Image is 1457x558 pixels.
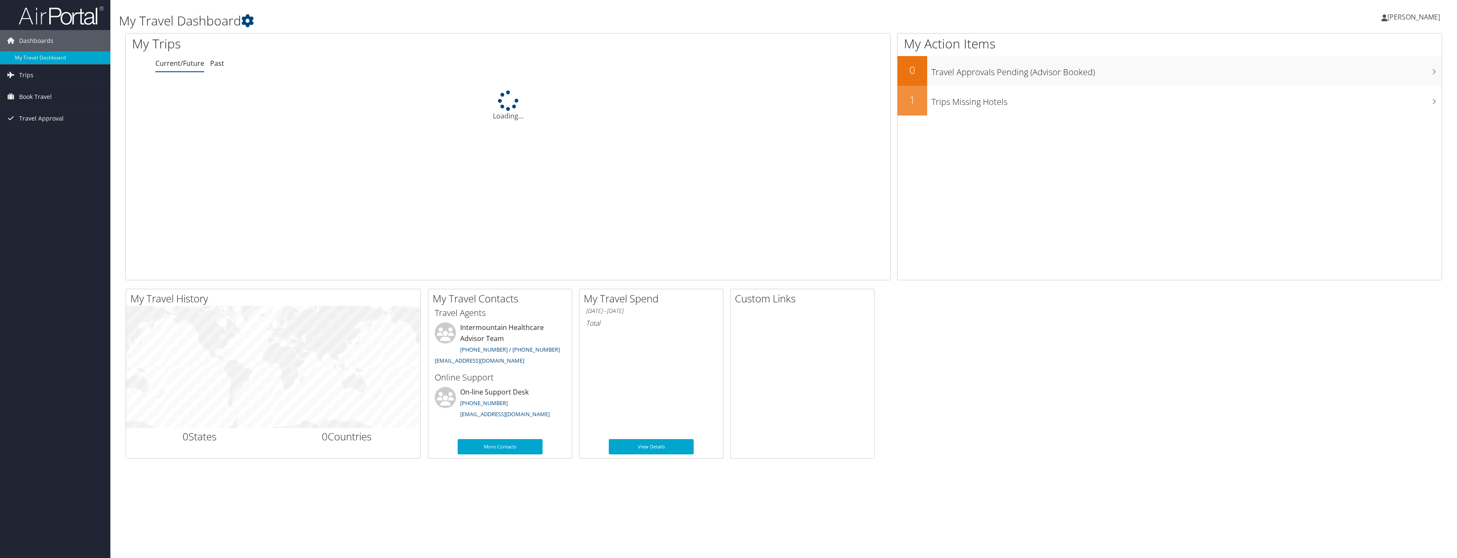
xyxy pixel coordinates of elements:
a: [PHONE_NUMBER] [460,399,508,407]
a: 0Travel Approvals Pending (Advisor Booked) [897,56,1442,86]
div: Loading... [126,90,890,121]
li: Intermountain Healthcare Advisor Team [430,322,570,368]
h6: [DATE] - [DATE] [586,307,717,315]
h1: My Travel Dashboard [119,12,1005,30]
h3: Online Support [435,372,565,383]
h2: Custom Links [735,291,874,306]
h2: Countries [280,429,414,444]
a: [EMAIL_ADDRESS][DOMAIN_NAME] [460,410,550,418]
h2: States [132,429,267,444]
h1: My Trips [132,35,565,53]
a: [PERSON_NAME] [1381,4,1449,30]
a: 1Trips Missing Hotels [897,86,1442,116]
a: View Details [609,439,694,454]
span: Travel Approval [19,108,64,129]
span: [PERSON_NAME] [1387,12,1440,22]
h2: My Travel History [130,291,420,306]
h3: Travel Agents [435,307,565,319]
h2: My Travel Contacts [433,291,572,306]
li: On-line Support Desk [430,387,570,422]
a: [PHONE_NUMBER] / [PHONE_NUMBER] [460,346,560,353]
h3: Travel Approvals Pending (Advisor Booked) [931,62,1442,78]
img: airportal-logo.png [19,6,104,25]
span: 0 [183,429,188,443]
a: [EMAIL_ADDRESS][DOMAIN_NAME] [435,357,524,364]
h2: My Travel Spend [584,291,723,306]
h2: 1 [897,93,927,107]
h6: Total [586,318,717,328]
a: Current/Future [155,59,204,68]
span: Dashboards [19,30,53,51]
a: Past [210,59,224,68]
h3: Trips Missing Hotels [931,92,1442,108]
h1: My Action Items [897,35,1442,53]
a: More Contacts [458,439,543,454]
span: Trips [19,65,34,86]
span: Book Travel [19,86,52,107]
h2: 0 [897,63,927,77]
span: 0 [322,429,328,443]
